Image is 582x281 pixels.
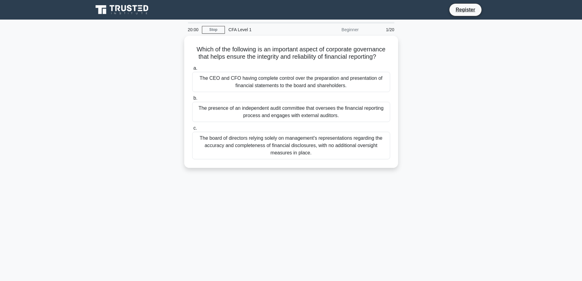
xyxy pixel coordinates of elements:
[225,24,309,36] div: CFA Level 1
[192,46,391,61] h5: Which of the following is an important aspect of corporate governance that helps ensure the integ...
[362,24,398,36] div: 1/20
[193,95,197,101] span: b.
[452,6,479,13] a: Register
[309,24,362,36] div: Beginner
[202,26,225,34] a: Stop
[192,102,390,122] div: The presence of an independent audit committee that oversees the financial reporting process and ...
[192,132,390,159] div: The board of directors relying solely on management's representations regarding the accuracy and ...
[192,72,390,92] div: The CEO and CFO having complete control over the preparation and presentation of financial statem...
[193,65,197,71] span: a.
[193,125,197,131] span: c.
[184,24,202,36] div: 20:00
